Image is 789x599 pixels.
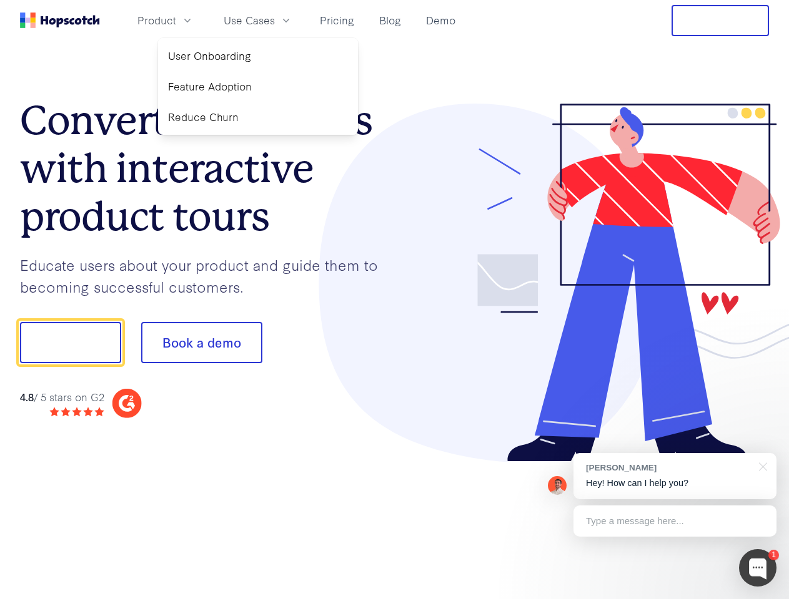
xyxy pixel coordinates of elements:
[216,10,300,31] button: Use Cases
[20,254,395,297] p: Educate users about your product and guide them to becoming successful customers.
[163,43,353,69] a: User Onboarding
[20,389,34,404] strong: 4.8
[224,12,275,28] span: Use Cases
[573,505,777,537] div: Type a message here...
[163,104,353,130] a: Reduce Churn
[421,10,460,31] a: Demo
[163,74,353,99] a: Feature Adoption
[586,462,752,474] div: [PERSON_NAME]
[768,550,779,560] div: 1
[672,5,769,36] button: Free Trial
[315,10,359,31] a: Pricing
[586,477,764,490] p: Hey! How can I help you?
[374,10,406,31] a: Blog
[141,322,262,363] button: Book a demo
[20,12,100,28] a: Home
[20,97,395,240] h1: Convert more trials with interactive product tours
[20,322,121,363] button: Show me!
[548,476,567,495] img: Mark Spera
[20,389,104,405] div: / 5 stars on G2
[130,10,201,31] button: Product
[137,12,176,28] span: Product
